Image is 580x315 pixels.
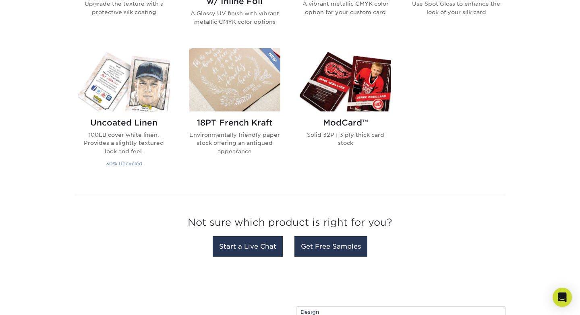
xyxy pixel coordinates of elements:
a: Start a Live Chat [213,236,283,257]
h2: Uncoated Linen [78,118,170,128]
a: ModCard™ Trading Cards ModCard™ Solid 32PT 3 ply thick card stock [300,48,391,178]
h2: 18PT French Kraft [189,118,280,128]
img: ModCard™ Trading Cards [300,48,391,111]
a: Get Free Samples [294,236,367,257]
iframe: Google Customer Reviews [2,290,68,312]
a: 18PT French Kraft Trading Cards 18PT French Kraft Environmentally friendly paper stock offering a... [189,48,280,178]
p: 100LB cover white linen. Provides a slightly textured look and feel. [78,131,170,155]
img: New Product [260,48,280,72]
a: Uncoated Linen Trading Cards Uncoated Linen 100LB cover white linen. Provides a slightly textured... [78,48,170,178]
p: Solid 32PT 3 ply thick card stock [300,131,391,147]
h3: Not sure which product is right for you? [75,210,505,238]
h2: ModCard™ [300,118,391,128]
p: Environmentally friendly paper stock offering an antiqued appearance [189,131,280,155]
p: A Glossy UV finish with vibrant metallic CMYK color options [189,9,280,26]
img: Uncoated Linen Trading Cards [78,48,170,111]
div: Open Intercom Messenger [553,288,572,307]
small: 30% Recycled [106,161,142,167]
img: 18PT French Kraft Trading Cards [189,48,280,111]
